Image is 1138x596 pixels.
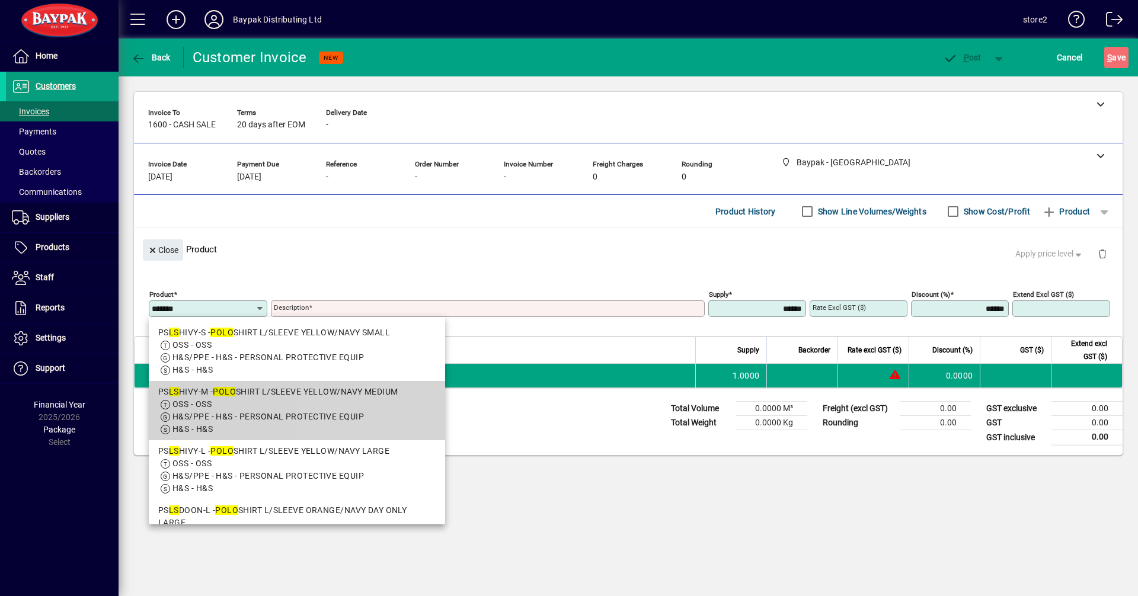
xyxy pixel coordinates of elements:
span: H&S/PPE - H&S - PERSONAL PROTECTIVE EQUIP [172,471,364,480]
td: Total Weight [665,416,736,430]
td: 0.0000 Kg [736,416,807,430]
span: Supply [737,344,759,357]
mat-label: Rate excl GST ($) [813,303,866,312]
label: Show Cost/Profit [961,206,1030,217]
button: Close [143,239,183,261]
button: Save [1104,47,1129,68]
div: PS DOON-L - SHIRT L/SLEEVE ORANGE/NAVY DAY ONLY LARGE [158,504,436,529]
span: Extend excl GST ($) [1059,337,1107,363]
mat-option: PSLSHIVY-L - POLO SHIRT L/SLEEVE YELLOW/NAVY LARGE [149,440,445,499]
div: PS HIVY-M - SHIRT L/SLEEVE YELLOW/NAVY MEDIUM [158,386,436,398]
span: Apply price level [1015,248,1084,260]
div: store2 [1023,10,1047,29]
td: Rounding [817,416,900,430]
span: H&S - H&S [172,424,213,434]
em: POLO [213,387,236,396]
button: Back [128,47,174,68]
td: 0.00 [1051,402,1123,416]
td: 0.0000 [909,364,980,387]
a: Payments [6,121,119,142]
span: Suppliers [36,212,69,222]
span: Backorders [12,167,61,177]
span: ave [1107,48,1126,67]
span: NEW [324,54,338,62]
a: Backorders [6,162,119,182]
span: GST ($) [1020,344,1044,357]
td: 0.00 [1051,416,1123,430]
em: POLO [210,446,234,456]
td: 0.00 [900,402,971,416]
span: Cancel [1057,48,1083,67]
span: Quotes [12,147,46,156]
a: Products [6,233,119,262]
td: 0.0000 M³ [736,402,807,416]
button: Profile [195,9,233,30]
mat-label: Extend excl GST ($) [1013,290,1074,299]
app-page-header-button: Delete [1088,248,1117,259]
a: Suppliers [6,203,119,232]
button: Post [937,47,987,68]
td: GST inclusive [980,430,1051,445]
div: Baypak Distributing Ltd [233,10,322,29]
span: OSS - OSS [172,340,212,350]
button: Product History [711,201,781,222]
mat-label: Product [149,290,174,299]
a: Home [6,41,119,71]
span: ost [943,53,982,62]
span: [DATE] [148,172,172,182]
em: POLO [215,505,238,515]
em: LS [169,387,179,396]
span: 0 [593,172,597,182]
span: 1.0000 [733,370,760,382]
span: Support [36,363,65,373]
em: POLO [210,328,234,337]
span: OSS - OSS [172,399,212,409]
em: LS [169,446,179,456]
a: Communications [6,182,119,202]
em: LS [169,505,179,515]
span: Product History [715,202,776,221]
div: PS HIVY-S - SHIRT L/SLEEVE YELLOW/NAVY SMALL [158,326,436,339]
button: Apply price level [1011,243,1089,265]
div: Product [134,227,1123,271]
label: Show Line Volumes/Weights [816,206,926,217]
mat-option: PSLSDOON-L - POLO SHIRT L/SLEEVE ORANGE/NAVY DAY ONLY LARGE [149,499,445,571]
span: - [415,172,417,182]
app-page-header-button: Back [119,47,184,68]
span: Products [36,242,69,252]
span: Staff [36,273,54,282]
span: Reports [36,303,65,312]
a: Knowledge Base [1059,2,1085,41]
td: 0.00 [1051,430,1123,445]
mat-label: Supply [709,290,728,299]
button: Cancel [1054,47,1086,68]
span: Close [148,241,178,260]
div: Customer Invoice [193,48,307,67]
app-page-header-button: Close [140,244,186,255]
span: Invoices [12,107,49,116]
td: Freight (excl GST) [817,402,900,416]
td: GST [980,416,1051,430]
span: Customers [36,81,76,91]
span: Settings [36,333,66,342]
mat-option: PSLSHIVY-M - POLO SHIRT L/SLEEVE YELLOW/NAVY MEDIUM [149,381,445,440]
span: H&S/PPE - H&S - PERSONAL PROTECTIVE EQUIP [172,412,364,421]
span: - [326,172,328,182]
a: Reports [6,293,119,323]
span: Communications [12,187,82,197]
span: Package [43,425,75,434]
td: 0.00 [900,416,971,430]
td: Total Volume [665,402,736,416]
span: Financial Year [34,400,85,409]
span: H&S - H&S [172,365,213,374]
span: Back [131,53,171,62]
span: Backorder [798,344,830,357]
a: Quotes [6,142,119,162]
button: Add [157,9,195,30]
a: Invoices [6,101,119,121]
span: 0 [682,172,686,182]
span: OSS - OSS [172,459,212,468]
span: - [504,172,506,182]
span: Rate excl GST ($) [848,344,902,357]
span: 20 days after EOM [237,120,305,130]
